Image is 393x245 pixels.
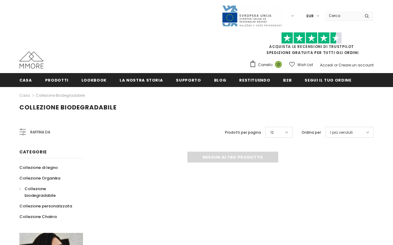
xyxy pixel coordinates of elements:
[19,203,72,209] span: Collezione personalizzata
[25,186,56,198] span: Collezione biodegradabile
[306,13,314,19] span: EUR
[45,77,68,83] span: Prodotti
[214,73,226,87] a: Blog
[19,92,30,99] a: Casa
[30,129,50,136] span: Raffina da
[249,35,374,55] span: SPEDIZIONE GRATUITA PER TUTTI GLI ORDINI
[19,162,58,173] a: Collezione di legno
[19,214,57,220] span: Collezione Chakra
[19,165,58,170] span: Collezione di legno
[19,183,76,201] a: Collezione biodegradabile
[45,73,68,87] a: Prodotti
[270,129,274,136] span: 12
[19,175,60,181] span: Collezione Organika
[36,93,85,98] a: Collezione biodegradabile
[120,73,163,87] a: La nostra storia
[225,129,261,136] label: Prodotti per pagina
[19,52,44,69] img: Casi MMORE
[283,73,292,87] a: B2B
[281,32,342,44] img: Fidati di Pilot Stars
[330,129,353,136] span: I più venduti
[19,173,60,183] a: Collezione Organika
[305,77,351,83] span: Segui il tuo ordine
[222,5,282,27] img: Javni Razpis
[19,211,57,222] a: Collezione Chakra
[275,61,282,68] span: 0
[320,62,333,68] a: Accedi
[239,73,270,87] a: Restituendo
[302,129,321,136] label: Ordina per
[339,62,374,68] a: Creare un account
[258,62,272,68] span: Carrello
[297,62,313,68] span: Wish List
[19,201,72,211] a: Collezione personalizzata
[239,77,270,83] span: Restituendo
[19,103,117,112] span: Collezione biodegradabile
[305,73,351,87] a: Segui il tuo ordine
[176,77,201,83] span: supporto
[19,73,32,87] a: Casa
[19,77,32,83] span: Casa
[176,73,201,87] a: supporto
[249,60,285,69] a: Carrello 0
[325,11,360,20] input: Search Site
[214,77,226,83] span: Blog
[81,73,107,87] a: Lookbook
[222,13,282,18] a: Javni Razpis
[19,149,47,155] span: Categorie
[120,77,163,83] span: La nostra storia
[334,62,338,68] span: or
[81,77,107,83] span: Lookbook
[283,77,292,83] span: B2B
[269,44,354,49] a: Acquista le recensioni di TrustPilot
[289,59,313,70] a: Wish List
